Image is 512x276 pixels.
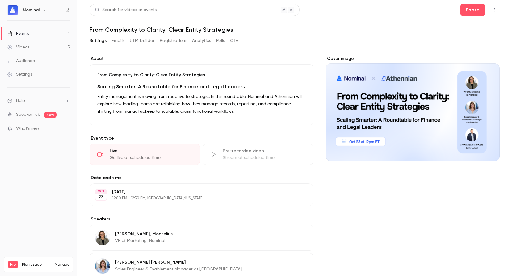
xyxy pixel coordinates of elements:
button: CTA [230,36,238,46]
div: Audience [7,58,35,64]
div: Go live at scheduled time [110,155,192,161]
section: Cover image [326,56,500,161]
p: Entity management is moving from reactive to strategic. In this roundtable, Nominal and Athennian... [97,93,306,115]
p: 12:00 PM - 12:30 PM, [GEOGRAPHIC_DATA]/[US_STATE] [112,196,281,201]
img: Nominal [8,5,18,15]
div: Videos [7,44,29,50]
div: Stephanie, Montelius[PERSON_NAME], MonteliusVP of Marketing, Nominal [90,225,313,251]
button: Analytics [192,36,211,46]
p: [DATE] [112,189,281,195]
div: Search for videos or events [95,7,157,13]
h1: From Complexity to Clarity: Clear Entity Strategies [90,26,500,33]
span: Pro [8,261,18,268]
span: Help [16,98,25,104]
div: OCT [95,189,107,194]
img: Megan Britt [95,259,110,274]
p: [PERSON_NAME] [PERSON_NAME] [115,259,242,266]
button: Registrations [160,36,187,46]
p: Sales Engineer & Enablement Manager at [GEOGRAPHIC_DATA] [115,266,242,272]
label: Speakers [90,216,313,222]
p: Event type [90,135,313,141]
p: [PERSON_NAME], Montelius [115,231,173,237]
p: From Complexity to Clarity: Clear Entity Strategies [97,72,306,78]
h6: Nominal [23,7,40,13]
div: Stream at scheduled time [223,155,305,161]
div: Settings [7,71,32,77]
label: Cover image [326,56,500,62]
button: Share [460,4,485,16]
p: 23 [99,194,103,200]
button: UTM builder [130,36,155,46]
img: Stephanie, Montelius [95,230,110,245]
div: Pre-recorded videoStream at scheduled time [203,144,313,165]
button: Settings [90,36,107,46]
div: Pre-recorded video [223,148,305,154]
button: Polls [216,36,225,46]
a: SpeakerHub [16,111,40,118]
iframe: Noticeable Trigger [62,126,70,132]
label: About [90,56,313,62]
div: Live [110,148,192,154]
p: VP of Marketing, Nominal [115,238,173,244]
label: Date and time [90,175,313,181]
span: new [44,112,57,118]
span: Plan usage [22,262,51,267]
span: What's new [16,125,39,132]
a: Manage [55,262,69,267]
li: help-dropdown-opener [7,98,70,104]
div: LiveGo live at scheduled time [90,144,200,165]
div: Events [7,31,29,37]
h2: Scaling Smarter: A Roundtable for Finance and Legal Leaders [97,83,306,90]
button: Emails [111,36,124,46]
